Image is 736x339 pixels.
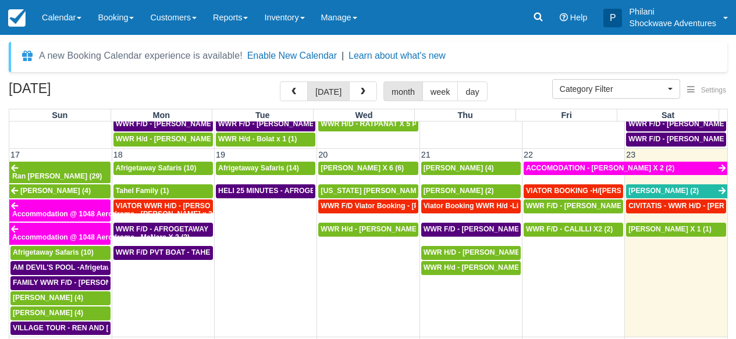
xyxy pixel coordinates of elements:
a: WWR H/d - [PERSON_NAME] X6 (6) [421,261,521,275]
a: Ran [PERSON_NAME] (29) [9,162,111,184]
a: WWR F/D - [PERSON_NAME] X4 (4) [421,223,521,237]
span: WWR F/D - [PERSON_NAME] X4 (4) [424,225,543,233]
a: Afrigetaway Safaris (10) [10,246,111,260]
span: WWR F/D - [PERSON_NAME] X 2 (2) [116,120,237,128]
span: Accommodation @ 1048 Aerodrome - [PERSON_NAME] x 2 (2) [12,210,223,218]
button: day [457,81,487,101]
span: ACCOMODATION - [PERSON_NAME] X 2 (2) [526,164,674,172]
span: WWR H/d - [PERSON_NAME] X 2 (2) [116,135,237,143]
a: Afrigetaway Safaris (14) [216,162,315,176]
span: WWR F/D - [PERSON_NAME] X3 (3) [218,120,337,128]
span: [PERSON_NAME] (2) [628,187,699,195]
span: AM DEVIL'S POOL -Afrigetaway Safaris X5 (5) [13,263,167,272]
span: Afrigetaway Safaris (10) [116,164,197,172]
span: 22 [522,150,534,159]
a: WWR F/D - [PERSON_NAME] X 4 (4) [626,133,726,147]
span: VILLAGE TOUR - REN AND [PERSON_NAME] X4 (4) [13,324,187,332]
a: [PERSON_NAME] (2) [421,184,521,198]
a: WWR H/d - [PERSON_NAME] X 2 (2) [113,133,213,147]
span: 23 [625,150,637,159]
span: 17 [9,150,21,159]
a: WWR F/D - [PERSON_NAME] X2 (2) [524,199,623,213]
span: 20 [317,150,329,159]
span: Viator Booking WWR H/d -Li, Jiahao X 2 (2) [424,202,568,210]
h2: [DATE] [9,81,156,103]
span: WWR F/D - [PERSON_NAME] X2 (2) [526,202,645,210]
span: Thu [457,110,472,120]
p: Shockwave Adventures [629,17,716,29]
a: WWR F/D PVT BOAT - TAHEL FAMILY x 5 (1) [113,246,213,260]
a: Tahel Family (1) [113,184,213,198]
span: 19 [215,150,226,159]
a: Learn about what's new [349,51,446,60]
span: VIATOR BOOKING -H/[PERSON_NAME] X 4 (4) [526,187,682,195]
span: WWR F/D - AFROGETAWAY SAFARIS X5 (5) [116,225,262,233]
span: WWR H/D - RATPANAT X 5 PLUS 1 (5) [321,120,447,128]
a: VILLAGE TOUR - REN AND [PERSON_NAME] X4 (4) [10,322,111,336]
span: Tue [255,110,270,120]
span: Accommodation @ 1048 Aerodrome - MaNare X 2 (2) [12,233,190,241]
span: Fri [561,110,572,120]
span: WWR H/d - [PERSON_NAME] X6 (6) [424,263,543,272]
span: [PERSON_NAME] (4) [13,294,83,302]
span: [PERSON_NAME] (4) [424,164,494,172]
span: WWR F/D Viator Booking - [PERSON_NAME] X1 (1) [321,202,492,210]
a: WWR F/D - AFROGETAWAY SAFARIS X5 (5) [113,223,213,237]
span: Afrigetaway Safaris (10) [13,248,94,256]
a: AM DEVIL'S POOL -Afrigetaway Safaris X5 (5) [10,261,111,275]
span: [PERSON_NAME] (4) [20,187,91,195]
a: Accommodation @ 1048 Aerodrome - MaNare X 2 (2) [9,223,111,245]
span: WWR H/d - Bolat x 1 (1) [218,135,297,143]
span: [PERSON_NAME] (4) [13,309,83,317]
span: WWR F/D - CALILLI X2 (2) [526,225,613,233]
a: Afrigetaway Safaris (10) [113,162,213,176]
span: Afrigetaway Safaris (14) [218,164,299,172]
a: [PERSON_NAME] (4) [9,184,111,198]
span: WWR F/D PVT BOAT - TAHEL FAMILY x 5 (1) [116,248,265,256]
a: [PERSON_NAME] (4) [421,162,521,176]
span: Category Filter [560,83,665,95]
span: Mon [152,110,170,120]
span: | [342,51,344,60]
a: ACCOMODATION - [PERSON_NAME] X 2 (2) [524,162,727,176]
button: [DATE] [307,81,350,101]
span: WWR H/d - [PERSON_NAME] x2 (2) [321,225,439,233]
a: WWR H/d - [PERSON_NAME] x2 (2) [318,223,418,237]
span: HELI 25 MINUTES - AFROGETAWAY SAFARIS X5 (5) [218,187,393,195]
button: Category Filter [552,79,680,99]
img: checkfront-main-nav-mini-logo.png [8,9,26,27]
a: VIATOR BOOKING -H/[PERSON_NAME] X 4 (4) [524,184,623,198]
span: Tahel Family (1) [116,187,169,195]
button: Enable New Calendar [247,50,337,62]
a: Accommodation @ 1048 Aerodrome - [PERSON_NAME] x 2 (2) [9,199,111,222]
button: Settings [680,82,733,99]
a: WWR F/D Viator Booking - [PERSON_NAME] X1 (1) [318,199,418,213]
span: Sun [52,110,67,120]
button: week [422,81,458,101]
span: VIATOR WWR H/D - [PERSON_NAME] 3 (3) [116,202,259,210]
a: WWR F/D - [PERSON_NAME] X3 (3) [216,117,315,131]
span: Wed [355,110,372,120]
a: FAMILY WWR F/D - [PERSON_NAME] X4 (4) [10,276,111,290]
div: P [603,9,622,27]
a: HELI 25 MINUTES - AFROGETAWAY SAFARIS X5 (5) [216,184,315,198]
a: WWR H/D - [PERSON_NAME] X 1 (1) [421,246,521,260]
a: Viator Booking WWR H/d -Li, Jiahao X 2 (2) [421,199,521,213]
span: [PERSON_NAME] (2) [424,187,494,195]
p: Philani [629,6,716,17]
span: WWR H/D - [PERSON_NAME] X 1 (1) [424,248,546,256]
span: 18 [112,150,124,159]
a: [PERSON_NAME] (4) [10,291,111,305]
span: Settings [701,86,726,94]
a: WWR F/D - [PERSON_NAME] X 3 (4) [626,117,726,131]
div: A new Booking Calendar experience is available! [39,49,243,63]
i: Help [560,13,568,22]
span: FAMILY WWR F/D - [PERSON_NAME] X4 (4) [13,279,159,287]
span: [US_STATE] [PERSON_NAME] (1) [321,187,434,195]
a: VIATOR WWR H/D - [PERSON_NAME] 3 (3) [113,199,213,213]
a: WWR F/D - [PERSON_NAME] X 2 (2) [113,117,213,131]
a: CIVITATIS - WWR H/D - [PERSON_NAME] Bigas X 12 (12) [626,199,726,213]
a: [PERSON_NAME] (2) [626,184,727,198]
button: month [383,81,423,101]
span: [PERSON_NAME] X 6 (6) [321,164,404,172]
